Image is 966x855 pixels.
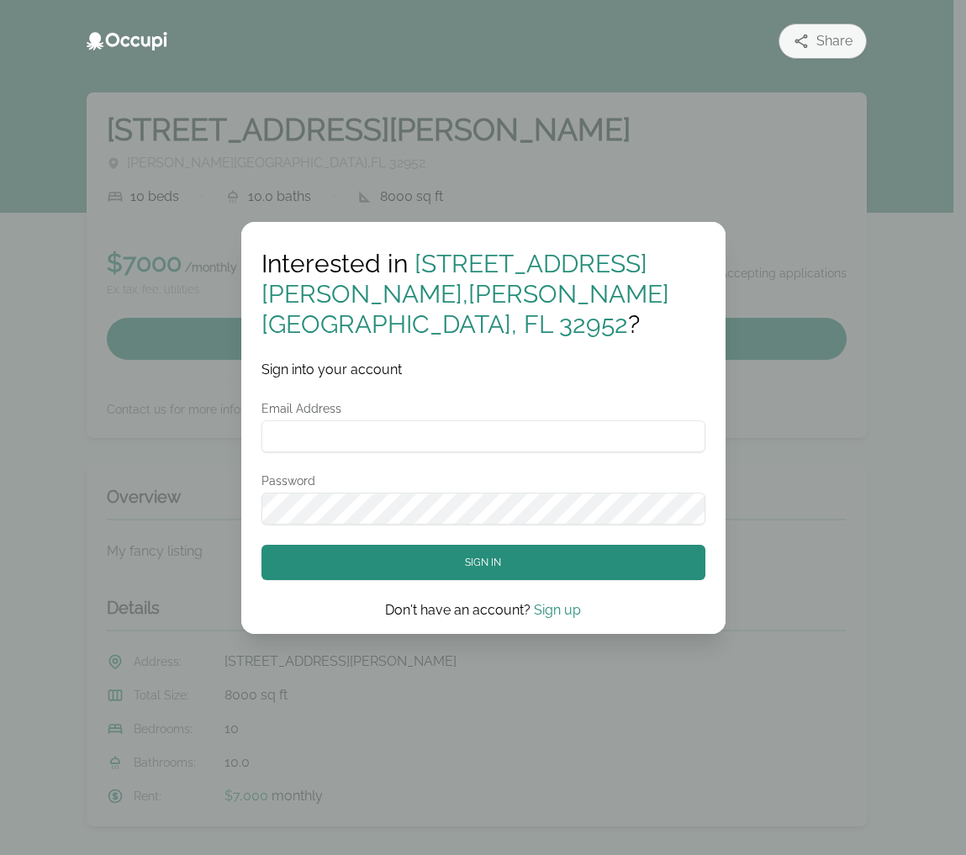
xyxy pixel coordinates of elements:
a: Sign up [534,602,581,618]
span: Don't have an account? [385,602,531,618]
button: Sign in [261,545,705,580]
h2: Sign into your account [261,360,705,380]
span: [STREET_ADDRESS][PERSON_NAME] , [PERSON_NAME][GEOGRAPHIC_DATA] , FL 32952 [261,249,669,339]
h1: Interested in ? [261,249,705,340]
label: Password [261,472,705,489]
label: Email Address [261,400,705,417]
